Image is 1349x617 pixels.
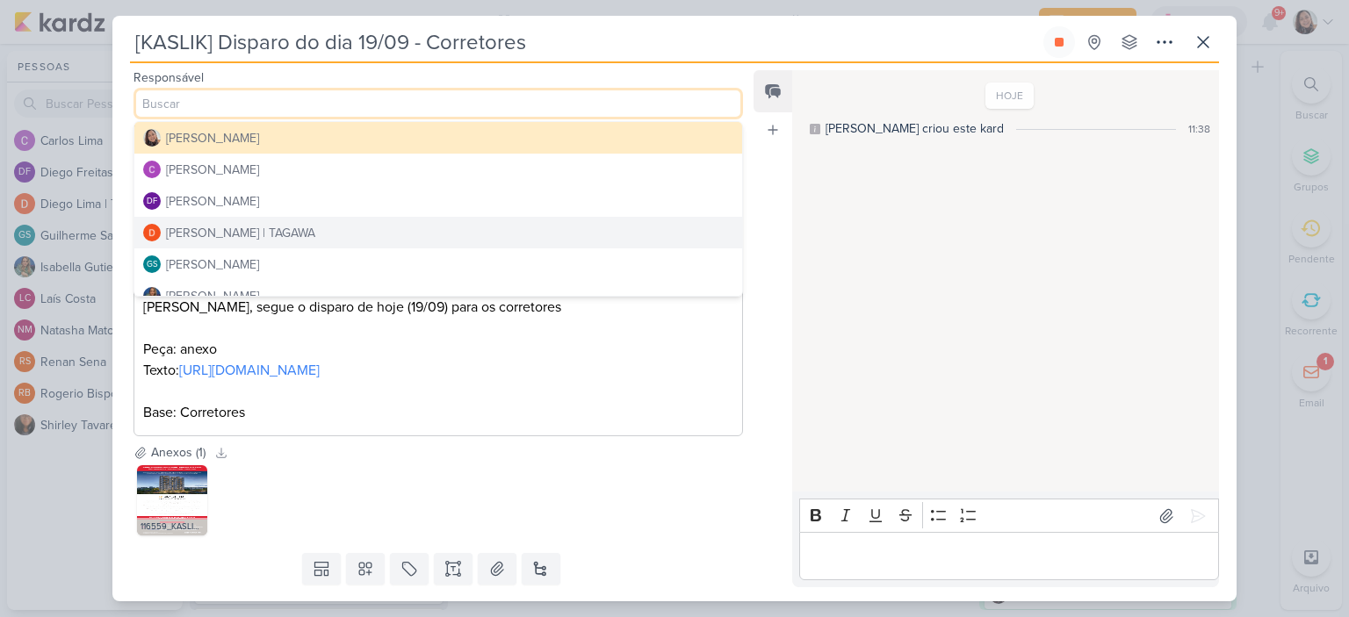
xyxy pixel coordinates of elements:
[151,443,206,462] div: Anexos (1)
[166,287,259,305] div: [PERSON_NAME]
[826,119,1004,138] div: [PERSON_NAME] criou este kard
[1052,35,1066,49] div: Parar relógio
[133,283,743,437] div: Editor editing area: main
[134,185,742,217] button: DF [PERSON_NAME]
[143,129,161,147] img: Sharlene Khoury
[147,261,158,269] p: GS
[143,192,161,210] div: Diego Freitas
[166,255,259,274] div: [PERSON_NAME]
[166,224,315,242] div: [PERSON_NAME] | TAGAWA
[143,402,733,423] p: Base: Corretores
[143,339,733,360] p: Peça: anexo
[143,360,733,381] p: Texto:
[166,192,259,211] div: [PERSON_NAME]
[143,255,161,273] div: Guilherme Santos
[799,532,1219,580] div: Editor editing area: main
[133,88,743,119] input: Buscar
[134,280,742,312] button: [PERSON_NAME]
[133,70,204,85] label: Responsável
[179,362,320,379] a: [URL][DOMAIN_NAME]
[130,26,1040,58] input: Kard Sem Título
[1188,121,1210,137] div: 11:38
[137,518,207,535] div: 116559_KASLIK _ E-MAIL MKT _ KASLIK IBIRAPUERA _ BASE CORRETORES_v2.jpg
[134,217,742,248] button: [PERSON_NAME] | TAGAWA
[134,122,742,154] button: [PERSON_NAME]
[143,297,733,318] p: [PERSON_NAME], segue o disparo de hoje (19/09) para os corretores
[166,129,259,147] div: [PERSON_NAME]
[799,499,1219,533] div: Editor toolbar
[143,287,161,305] img: Isabella Gutierres
[147,197,157,206] p: DF
[134,248,742,280] button: GS [PERSON_NAME]
[137,465,207,535] img: LRmlX5jZlIhkqZfkwy68q31OfIAhDU-metaMTE2NTU5X0tBU0xJSyBfIEUtTUFJTCBNS1QgXyBLQVNMSUsgSUJJUkFQVUVSQS...
[143,224,161,241] img: Diego Lima | TAGAWA
[143,161,161,178] img: Carlos Lima
[166,161,259,179] div: [PERSON_NAME]
[134,154,742,185] button: [PERSON_NAME]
